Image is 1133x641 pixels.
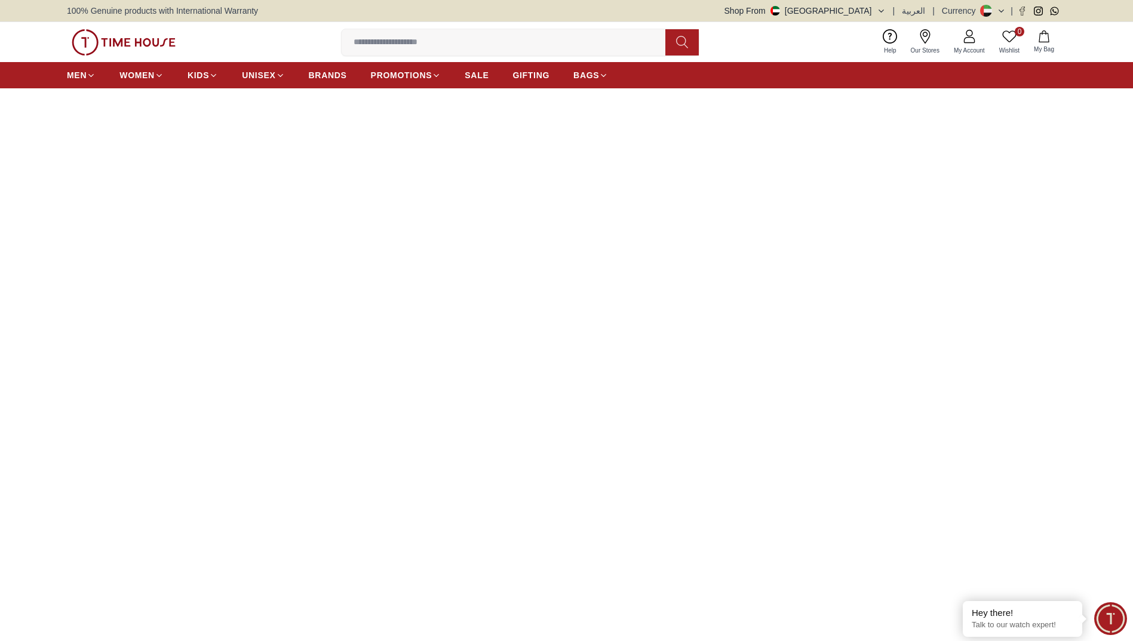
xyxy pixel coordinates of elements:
span: My Bag [1029,45,1059,54]
a: 0Wishlist [992,27,1027,57]
span: KIDS [188,69,209,81]
span: Our Stores [906,46,944,55]
span: UNISEX [242,69,275,81]
span: | [893,5,895,17]
span: WOMEN [119,69,155,81]
a: Whatsapp [1050,7,1059,16]
a: Facebook [1018,7,1027,16]
span: SALE [465,69,489,81]
button: العربية [902,5,925,17]
a: SALE [465,64,489,86]
span: MEN [67,69,87,81]
a: MEN [67,64,96,86]
img: United Arab Emirates [770,6,780,16]
div: Chat Widget [1094,602,1127,635]
span: GIFTING [512,69,549,81]
a: KIDS [188,64,218,86]
span: BRANDS [309,69,347,81]
a: Instagram [1034,7,1043,16]
span: 0 [1015,27,1024,36]
span: Wishlist [994,46,1024,55]
span: PROMOTIONS [371,69,432,81]
a: UNISEX [242,64,284,86]
button: Shop From[GEOGRAPHIC_DATA] [724,5,886,17]
a: BRANDS [309,64,347,86]
a: Help [877,27,904,57]
a: Our Stores [904,27,947,57]
span: Help [879,46,901,55]
div: Hey there! [972,607,1073,619]
a: WOMEN [119,64,164,86]
span: My Account [949,46,990,55]
span: 100% Genuine products with International Warranty [67,5,258,17]
button: My Bag [1027,28,1061,56]
p: Talk to our watch expert! [972,620,1073,630]
span: | [1011,5,1013,17]
a: BAGS [573,64,608,86]
span: BAGS [573,69,599,81]
a: GIFTING [512,64,549,86]
div: Currency [942,5,981,17]
span: | [932,5,935,17]
a: PROMOTIONS [371,64,441,86]
img: ... [72,29,176,56]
